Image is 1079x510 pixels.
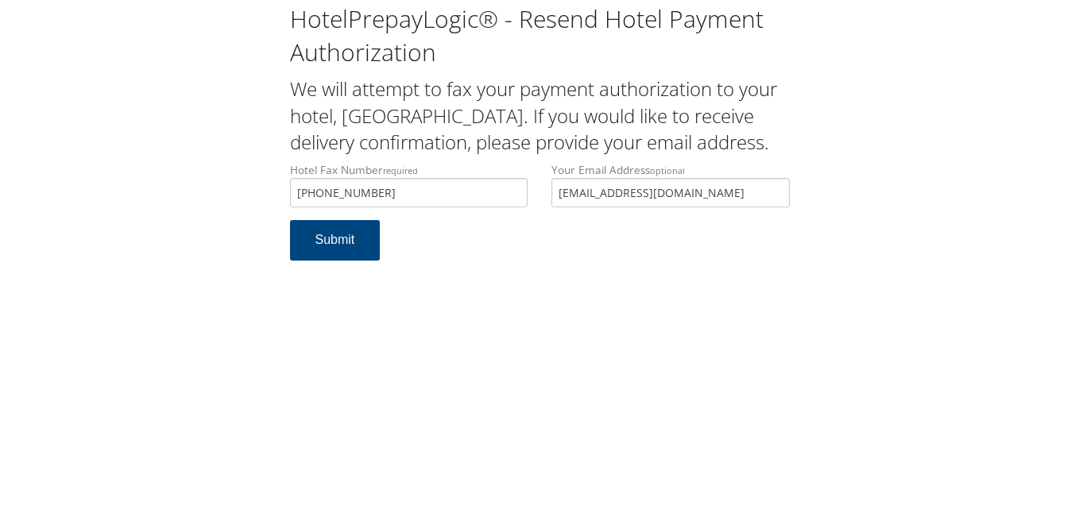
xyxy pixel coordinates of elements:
[290,178,528,207] input: Hotel Fax Numberrequired
[290,162,528,207] label: Hotel Fax Number
[650,164,685,176] small: optional
[551,162,790,207] label: Your Email Address
[290,75,790,156] h2: We will attempt to fax your payment authorization to your hotel, [GEOGRAPHIC_DATA]. If you would ...
[551,178,790,207] input: Your Email Addressoptional
[290,220,381,261] button: Submit
[383,164,418,176] small: required
[290,2,790,69] h1: HotelPrepayLogic® - Resend Hotel Payment Authorization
